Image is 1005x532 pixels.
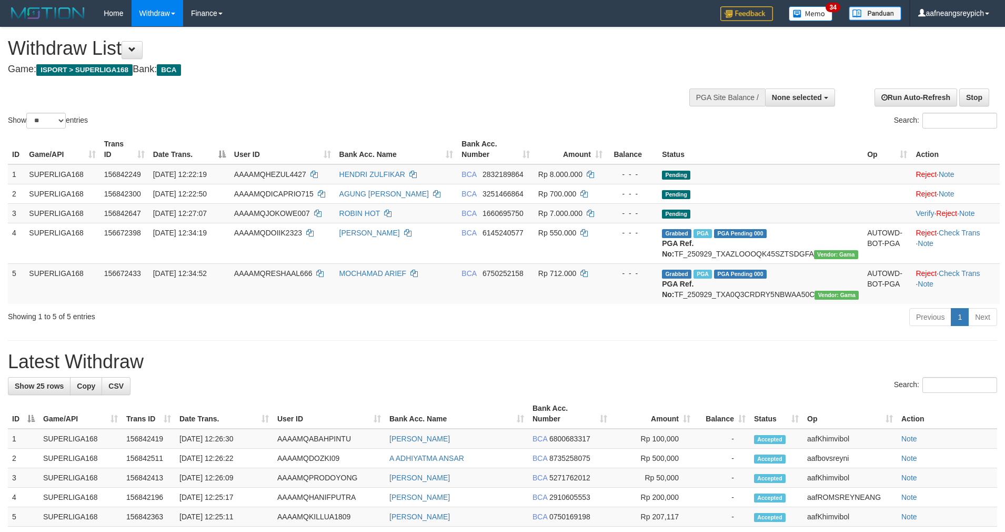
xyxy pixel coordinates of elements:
span: Copy 3251466864 to clipboard [483,190,524,198]
span: BCA [157,64,180,76]
a: Run Auto-Refresh [875,88,957,106]
span: BCA [461,229,476,237]
a: A ADHIYATMA ANSAR [389,454,464,462]
span: Copy 0750169198 to clipboard [549,513,590,521]
td: · [911,164,1000,184]
span: BCA [461,170,476,179]
td: 1 [8,164,25,184]
a: Previous [909,308,951,326]
span: Rp 8.000.000 [538,170,582,179]
td: aafKhimvibol [803,468,897,488]
a: [PERSON_NAME] [389,493,450,501]
span: BCA [532,493,547,501]
th: Trans ID: activate to sort column ascending [100,134,149,164]
th: User ID: activate to sort column ascending [230,134,335,164]
td: AAAAMQDOZKI09 [273,449,385,468]
span: Rp 7.000.000 [538,209,582,218]
th: Bank Acc. Number: activate to sort column ascending [457,134,534,164]
a: Reject [916,170,937,179]
th: Trans ID: activate to sort column ascending [122,399,175,429]
td: · [911,184,1000,203]
span: Accepted [754,455,786,464]
td: 156842196 [122,488,175,507]
td: SUPERLIGA168 [39,468,122,488]
td: [DATE] 12:26:30 [175,429,273,449]
span: 156672433 [104,269,141,278]
span: BCA [461,269,476,278]
td: Rp 500,000 [611,449,695,468]
div: - - - [611,208,654,219]
span: Rp 700.000 [538,190,576,198]
a: Note [939,170,954,179]
span: Marked by aafsoycanthlai [694,229,712,238]
a: Next [968,308,997,326]
a: Copy [70,377,102,395]
span: AAAAMQHEZUL4427 [234,170,306,179]
td: [DATE] 12:25:17 [175,488,273,507]
th: User ID: activate to sort column ascending [273,399,385,429]
span: [DATE] 12:34:19 [153,229,207,237]
img: panduan.png [849,6,901,21]
td: AUTOWD-BOT-PGA [863,263,911,304]
a: ROBIN HOT [339,209,380,218]
span: Rp 712.000 [538,269,576,278]
td: - [695,507,750,527]
td: AAAAMQABAHPINTU [273,429,385,449]
b: PGA Ref. No: [662,239,694,258]
div: - - - [611,189,654,199]
td: 156842413 [122,468,175,488]
td: Rp 50,000 [611,468,695,488]
a: Stop [959,88,989,106]
label: Search: [894,377,997,393]
th: Game/API: activate to sort column ascending [39,399,122,429]
th: Game/API: activate to sort column ascending [25,134,99,164]
a: [PERSON_NAME] [389,474,450,482]
img: Feedback.jpg [720,6,773,21]
a: Reject [916,190,937,198]
td: 4 [8,223,25,263]
td: 3 [8,468,39,488]
button: None selected [765,88,835,106]
a: AGUNG [PERSON_NAME] [339,190,429,198]
img: Button%20Memo.svg [789,6,833,21]
td: 156842511 [122,449,175,468]
span: Copy 2910605553 to clipboard [549,493,590,501]
td: 5 [8,263,25,304]
span: Pending [662,190,690,199]
span: Grabbed [662,270,691,279]
span: Vendor URL: https://trx31.1velocity.biz [815,291,859,300]
span: Marked by aafsoycanthlai [694,270,712,279]
span: 156672398 [104,229,141,237]
a: [PERSON_NAME] [389,513,450,521]
span: BCA [461,190,476,198]
span: 156842300 [104,190,141,198]
th: Amount: activate to sort column ascending [534,134,607,164]
th: Date Trans.: activate to sort column descending [149,134,230,164]
td: SUPERLIGA168 [25,164,99,184]
th: Op: activate to sort column ascending [803,399,897,429]
a: Verify [916,209,934,218]
span: BCA [461,209,476,218]
span: [DATE] 12:22:50 [153,190,207,198]
span: Accepted [754,435,786,444]
td: SUPERLIGA168 [39,429,122,449]
a: CSV [102,377,130,395]
a: Note [939,190,954,198]
label: Search: [894,113,997,129]
div: - - - [611,169,654,180]
span: CSV [108,382,124,390]
td: - [695,429,750,449]
a: [PERSON_NAME] [339,229,400,237]
th: Balance [607,134,658,164]
td: · · [911,263,1000,304]
h1: Withdraw List [8,38,659,59]
td: Rp 207,117 [611,507,695,527]
span: Vendor URL: https://trx31.1velocity.biz [814,250,858,259]
td: SUPERLIGA168 [39,488,122,507]
span: BCA [532,474,547,482]
span: Copy 6800683317 to clipboard [549,435,590,443]
span: Show 25 rows [15,382,64,390]
th: Amount: activate to sort column ascending [611,399,695,429]
a: Check Trans [939,229,980,237]
a: Reject [916,269,937,278]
